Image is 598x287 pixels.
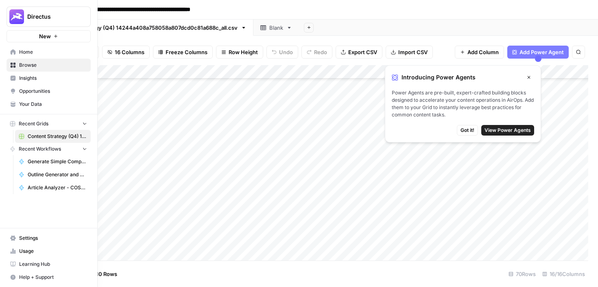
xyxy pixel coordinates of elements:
[386,46,433,59] button: Import CSV
[7,30,91,42] button: New
[253,20,299,36] a: Blank
[19,88,87,95] span: Opportunities
[19,61,87,69] span: Browse
[27,13,76,21] span: Directus
[19,261,87,268] span: Learning Hub
[481,125,534,136] button: View Power Agents
[57,24,238,32] div: Content Strategy (Q4) 14244a408a758058a807dcd0c81a688c_all.csv
[301,46,332,59] button: Redo
[519,48,564,56] span: Add Power Agent
[229,48,258,56] span: Row Height
[7,143,91,155] button: Recent Workflows
[15,181,91,194] a: Article Analyzer - COSTAR Prompt
[85,270,117,278] span: Add 10 Rows
[19,145,61,153] span: Recent Workflows
[7,245,91,258] a: Usage
[153,46,213,59] button: Freeze Columns
[7,118,91,130] button: Recent Grids
[505,267,539,280] div: 70 Rows
[455,46,504,59] button: Add Column
[7,271,91,284] button: Help + Support
[15,155,91,168] a: Generate Simple Company Content for SEO
[314,48,327,56] span: Redo
[28,158,87,165] span: Generate Simple Company Content for SEO
[9,9,24,24] img: Directus Logo
[102,46,150,59] button: 16 Columns
[7,98,91,111] a: Your Data
[539,267,588,280] div: 16/16 Columns
[19,48,87,56] span: Home
[39,32,51,40] span: New
[348,48,377,56] span: Export CSV
[7,72,91,85] a: Insights
[392,89,534,118] span: Power Agents are pre-built, expert-crafted building blocks designed to accelerate your content op...
[15,130,91,143] a: Content Strategy (Q4) 14244a408a758058a807dcd0c81a688c_all.csv
[279,48,293,56] span: Undo
[19,234,87,242] span: Settings
[15,168,91,181] a: Outline Generator and Research Article
[7,46,91,59] a: Home
[507,46,569,59] button: Add Power Agent
[398,48,428,56] span: Import CSV
[115,48,144,56] span: 16 Columns
[7,85,91,98] a: Opportunities
[467,48,499,56] span: Add Column
[485,127,531,134] span: View Power Agents
[7,258,91,271] a: Learning Hub
[216,46,263,59] button: Row Height
[28,171,87,178] span: Outline Generator and Research Article
[266,46,298,59] button: Undo
[41,20,253,36] a: Content Strategy (Q4) 14244a408a758058a807dcd0c81a688c_all.csv
[336,46,382,59] button: Export CSV
[19,274,87,281] span: Help + Support
[7,59,91,72] a: Browse
[19,120,48,127] span: Recent Grids
[19,248,87,255] span: Usage
[28,133,87,140] span: Content Strategy (Q4) 14244a408a758058a807dcd0c81a688c_all.csv
[19,74,87,82] span: Insights
[392,72,534,83] div: Introducing Power Agents
[166,48,207,56] span: Freeze Columns
[461,127,474,134] span: Got it!
[269,24,283,32] div: Blank
[7,7,91,27] button: Workspace: Directus
[19,101,87,108] span: Your Data
[28,184,87,191] span: Article Analyzer - COSTAR Prompt
[7,232,91,245] a: Settings
[457,125,478,136] button: Got it!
